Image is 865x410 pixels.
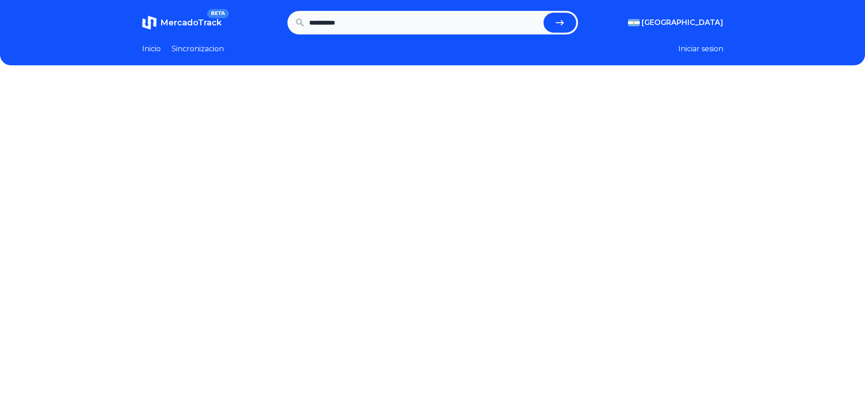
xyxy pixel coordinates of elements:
img: MercadoTrack [142,15,157,30]
a: MercadoTrackBETA [142,15,222,30]
button: [GEOGRAPHIC_DATA] [628,17,723,28]
span: MercadoTrack [160,18,222,28]
a: Sincronizacion [172,44,224,54]
span: BETA [207,9,228,18]
span: [GEOGRAPHIC_DATA] [642,17,723,28]
img: Argentina [628,19,640,26]
a: Inicio [142,44,161,54]
button: Iniciar sesion [678,44,723,54]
